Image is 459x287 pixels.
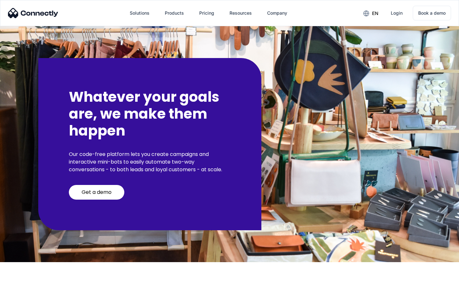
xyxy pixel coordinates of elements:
[165,9,184,18] div: Products
[13,276,38,285] ul: Language list
[413,6,451,20] a: Book a demo
[8,8,58,18] img: Connectly Logo
[372,9,378,18] div: en
[6,276,38,285] aside: Language selected: English
[69,89,231,139] h2: Whatever your goals are, we make them happen
[386,5,408,21] a: Login
[82,189,112,195] div: Get a demo
[69,185,124,200] a: Get a demo
[267,9,287,18] div: Company
[194,5,219,21] a: Pricing
[199,9,214,18] div: Pricing
[229,9,252,18] div: Resources
[391,9,403,18] div: Login
[130,9,149,18] div: Solutions
[69,151,231,173] p: Our code-free platform lets you create campaigns and interactive mini-bots to easily automate two...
